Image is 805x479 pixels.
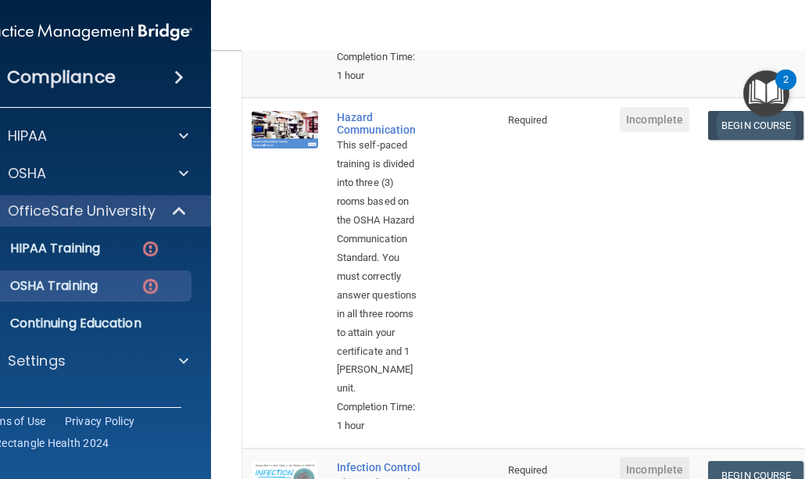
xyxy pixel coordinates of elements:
a: Begin Course [708,111,803,140]
p: OSHA [8,164,47,183]
a: Infection Control [337,461,420,474]
span: Required [508,114,548,126]
p: Settings [8,352,66,370]
h4: Compliance [7,66,116,88]
span: Incomplete [620,107,689,132]
span: Required [508,464,548,476]
button: Open Resource Center, 2 new notifications [743,70,789,116]
div: Completion Time: 1 hour [337,48,420,85]
iframe: Drift Widget Chat Controller [535,368,786,431]
div: This self-paced training is divided into three (3) rooms based on the OSHA Hazard Communication S... [337,136,420,399]
p: OfficeSafe University [8,202,156,220]
a: Privacy Policy [65,413,135,429]
img: danger-circle.6113f641.png [141,277,160,296]
img: danger-circle.6113f641.png [141,239,160,259]
a: Hazard Communication [337,111,420,136]
div: Completion Time: 1 hour [337,398,420,435]
div: 2 [783,80,789,100]
p: HIPAA [8,127,48,145]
